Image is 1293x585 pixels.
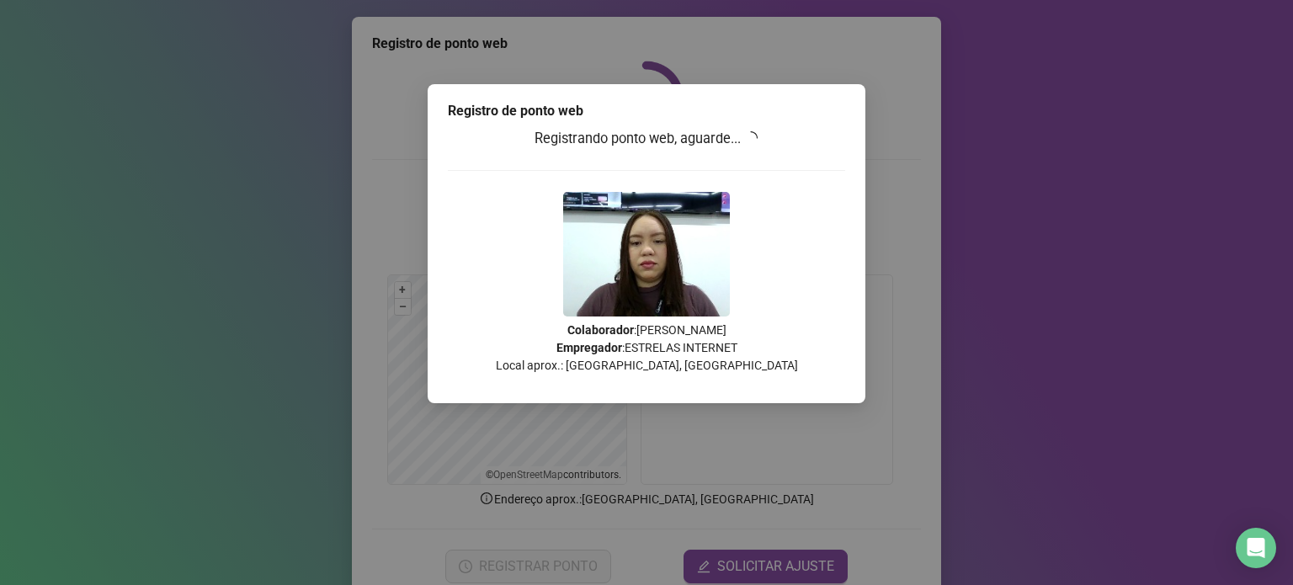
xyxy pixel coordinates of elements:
p: : [PERSON_NAME] : ESTRELAS INTERNET Local aprox.: [GEOGRAPHIC_DATA], [GEOGRAPHIC_DATA] [448,322,845,375]
img: 2Q== [563,192,730,316]
h3: Registrando ponto web, aguarde... [448,128,845,150]
strong: Empregador [556,341,622,354]
div: Registro de ponto web [448,101,845,121]
span: loading [744,131,758,145]
strong: Colaborador [567,323,634,337]
div: Open Intercom Messenger [1236,528,1276,568]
